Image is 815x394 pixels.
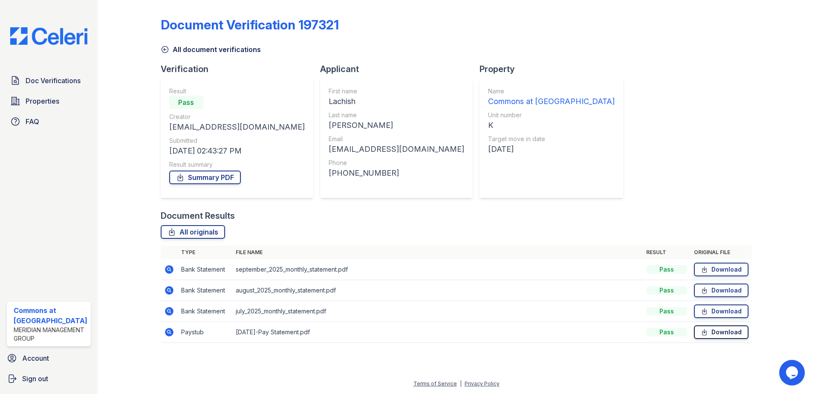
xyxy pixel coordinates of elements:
[329,87,464,96] div: First name
[7,113,91,130] a: FAQ
[643,246,691,259] th: Result
[329,143,464,155] div: [EMAIL_ADDRESS][DOMAIN_NAME]
[161,63,320,75] div: Verification
[169,136,305,145] div: Submitted
[169,96,203,109] div: Pass
[3,350,94,367] a: Account
[460,380,462,387] div: |
[488,119,615,131] div: K
[694,284,749,297] a: Download
[232,280,643,301] td: august_2025_monthly_statement.pdf
[488,111,615,119] div: Unit number
[26,75,81,86] span: Doc Verifications
[169,87,305,96] div: Result
[488,96,615,107] div: Commons at [GEOGRAPHIC_DATA]
[320,63,480,75] div: Applicant
[14,326,87,343] div: Meridian Management Group
[169,171,241,184] a: Summary PDF
[7,72,91,89] a: Doc Verifications
[413,380,457,387] a: Terms of Service
[178,259,232,280] td: Bank Statement
[691,246,752,259] th: Original file
[646,307,687,316] div: Pass
[178,322,232,343] td: Paystub
[161,225,225,239] a: All originals
[488,135,615,143] div: Target move in date
[694,263,749,276] a: Download
[178,246,232,259] th: Type
[646,286,687,295] div: Pass
[169,145,305,157] div: [DATE] 02:43:27 PM
[488,143,615,155] div: [DATE]
[329,167,464,179] div: [PHONE_NUMBER]
[694,325,749,339] a: Download
[161,210,235,222] div: Document Results
[232,322,643,343] td: [DATE]-Pay Statement.pdf
[488,87,615,107] a: Name Commons at [GEOGRAPHIC_DATA]
[26,116,39,127] span: FAQ
[465,380,500,387] a: Privacy Policy
[22,353,49,363] span: Account
[161,44,261,55] a: All document verifications
[22,374,48,384] span: Sign out
[169,160,305,169] div: Result summary
[488,87,615,96] div: Name
[161,17,339,32] div: Document Verification 197321
[329,135,464,143] div: Email
[329,159,464,167] div: Phone
[14,305,87,326] div: Commons at [GEOGRAPHIC_DATA]
[646,328,687,336] div: Pass
[232,301,643,322] td: july_2025_monthly_statement.pdf
[169,113,305,121] div: Creator
[232,246,643,259] th: File name
[480,63,630,75] div: Property
[26,96,59,106] span: Properties
[7,93,91,110] a: Properties
[329,119,464,131] div: [PERSON_NAME]
[232,259,643,280] td: september_2025_monthly_statement.pdf
[329,96,464,107] div: Lachish
[646,265,687,274] div: Pass
[169,121,305,133] div: [EMAIL_ADDRESS][DOMAIN_NAME]
[329,111,464,119] div: Last name
[694,304,749,318] a: Download
[178,280,232,301] td: Bank Statement
[3,27,94,45] img: CE_Logo_Blue-a8612792a0a2168367f1c8372b55b34899dd931a85d93a1a3d3e32e68fde9ad4.png
[3,370,94,387] a: Sign out
[779,360,806,385] iframe: chat widget
[178,301,232,322] td: Bank Statement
